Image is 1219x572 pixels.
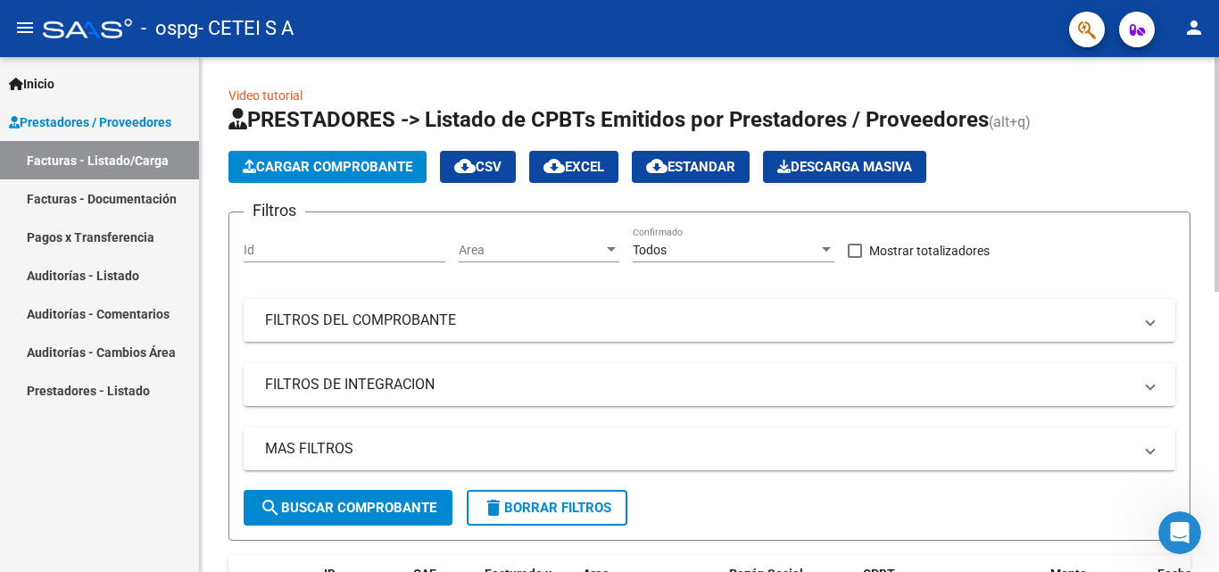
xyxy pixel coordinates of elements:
[763,151,926,183] app-download-masive: Descarga masiva de comprobantes (adjuntos)
[243,159,412,175] span: Cargar Comprobante
[14,17,36,38] mat-icon: menu
[632,151,750,183] button: Estandar
[646,159,735,175] span: Estandar
[454,159,502,175] span: CSV
[777,159,912,175] span: Descarga Masiva
[543,159,604,175] span: EXCEL
[763,151,926,183] button: Descarga Masiva
[244,299,1175,342] mat-expansion-panel-header: FILTROS DEL COMPROBANTE
[265,311,1132,330] mat-panel-title: FILTROS DEL COMPROBANTE
[265,375,1132,394] mat-panel-title: FILTROS DE INTEGRACION
[244,198,305,223] h3: Filtros
[454,155,476,177] mat-icon: cloud_download
[260,500,436,516] span: Buscar Comprobante
[1183,17,1205,38] mat-icon: person
[228,88,303,103] a: Video tutorial
[543,155,565,177] mat-icon: cloud_download
[244,490,452,526] button: Buscar Comprobante
[440,151,516,183] button: CSV
[228,107,989,132] span: PRESTADORES -> Listado de CPBTs Emitidos por Prestadores / Proveedores
[483,497,504,518] mat-icon: delete
[141,9,198,48] span: - ospg
[1158,511,1201,554] iframe: Intercom live chat
[459,243,603,258] span: Area
[9,74,54,94] span: Inicio
[869,240,990,261] span: Mostrar totalizadores
[228,151,427,183] button: Cargar Comprobante
[529,151,618,183] button: EXCEL
[260,497,281,518] mat-icon: search
[989,113,1031,130] span: (alt+q)
[244,427,1175,470] mat-expansion-panel-header: MAS FILTROS
[646,155,668,177] mat-icon: cloud_download
[198,9,294,48] span: - CETEI S A
[633,243,667,257] span: Todos
[265,439,1132,459] mat-panel-title: MAS FILTROS
[9,112,171,132] span: Prestadores / Proveedores
[467,490,627,526] button: Borrar Filtros
[244,363,1175,406] mat-expansion-panel-header: FILTROS DE INTEGRACION
[483,500,611,516] span: Borrar Filtros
